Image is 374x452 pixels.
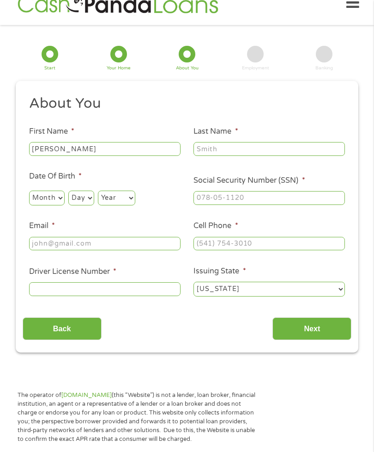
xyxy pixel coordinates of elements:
input: John [29,142,181,156]
input: Smith [193,142,345,156]
input: john@gmail.com [29,237,181,251]
input: Back [23,317,102,340]
input: (541) 754-3010 [193,237,345,251]
label: Social Security Number (SSN) [193,176,305,186]
label: Cell Phone [193,221,238,231]
input: Next [272,317,351,340]
label: Last Name [193,127,238,136]
div: About You [176,66,199,71]
label: Driver License Number [29,267,116,277]
label: First Name [29,127,74,136]
div: Employment [242,66,269,71]
p: The operator of (this “Website”) is not a lender, loan broker, financial institution, an agent or... [18,391,258,443]
h2: About You [29,94,338,113]
div: Your Home [107,66,131,71]
a: [DOMAIN_NAME] [61,391,112,399]
label: Date Of Birth [29,172,82,181]
div: Banking [315,66,333,71]
label: Issuing State [193,266,246,276]
input: 078-05-1120 [193,191,345,205]
label: Email [29,221,55,231]
div: Start [44,66,55,71]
